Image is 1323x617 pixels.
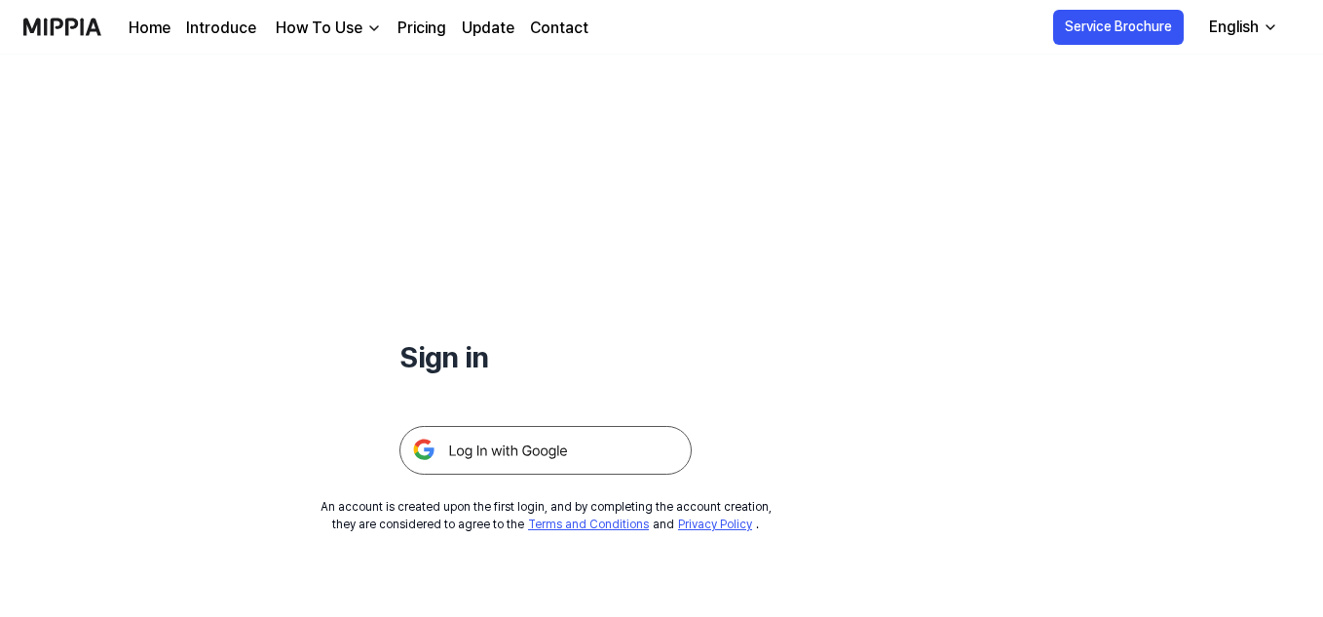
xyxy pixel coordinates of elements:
button: How To Use [272,17,382,40]
a: Introduce [186,17,256,40]
img: 구글 로그인 버튼 [399,426,692,475]
a: Contact [530,17,588,40]
img: down [366,20,382,36]
div: An account is created upon the first login, and by completing the account creation, they are cons... [321,498,772,533]
button: Service Brochure [1053,10,1184,45]
div: How To Use [272,17,366,40]
button: English [1193,8,1290,47]
h1: Sign in [399,335,692,379]
div: English [1205,16,1263,39]
a: Update [462,17,514,40]
a: Privacy Policy [678,518,752,531]
a: Terms and Conditions [528,518,649,531]
a: Home [129,17,170,40]
a: Pricing [397,17,446,40]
